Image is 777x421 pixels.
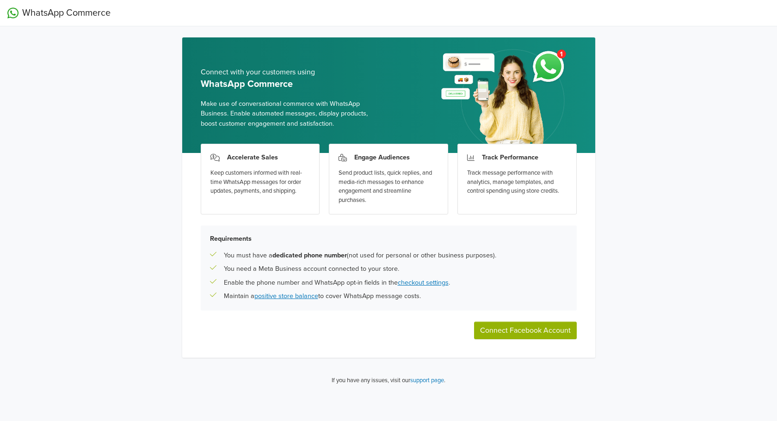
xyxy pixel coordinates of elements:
[201,99,382,129] span: Make use of conversational commerce with WhatsApp Business. Enable automated messages, display pr...
[7,7,18,18] img: WhatsApp
[272,251,347,259] b: dedicated phone number
[410,377,444,384] a: support page
[201,68,382,77] h5: Connect with your customers using
[224,250,496,261] p: You must have a (not used for personal or other business purposes).
[474,322,577,339] button: Connect Facebook Account
[339,169,438,205] div: Send product lists, quick replies, and media-rich messages to enhance engagement and streamline p...
[482,153,538,161] h3: Track Performance
[332,376,445,385] p: If you have any issues, visit our .
[210,235,567,243] h5: Requirements
[433,44,576,153] img: whatsapp_setup_banner
[224,264,399,274] p: You need a Meta Business account connected to your store.
[398,279,449,287] a: checkout settings
[227,153,278,161] h3: Accelerate Sales
[254,292,318,300] a: positive store balance
[354,153,410,161] h3: Engage Audiences
[224,291,421,301] p: Maintain a to cover WhatsApp message costs.
[467,169,567,196] div: Track message performance with analytics, manage templates, and control spending using store cred...
[210,169,310,196] div: Keep customers informed with real-time WhatsApp messages for order updates, payments, and shipping.
[22,6,111,20] span: WhatsApp Commerce
[201,79,382,90] h5: WhatsApp Commerce
[224,278,450,288] p: Enable the phone number and WhatsApp opt-in fields in the .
